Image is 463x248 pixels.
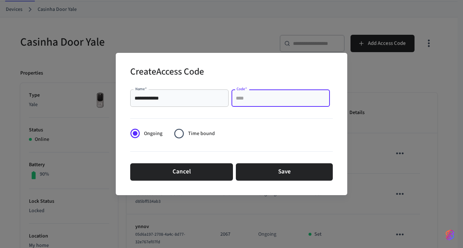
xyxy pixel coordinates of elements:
[130,62,204,84] h2: Create Access Code
[236,163,333,181] button: Save
[446,229,454,241] img: SeamLogoGradient.69752ec5.svg
[144,130,162,138] span: Ongoing
[188,130,215,138] span: Time bound
[130,163,233,181] button: Cancel
[135,86,147,92] label: Name
[237,86,247,92] label: Code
